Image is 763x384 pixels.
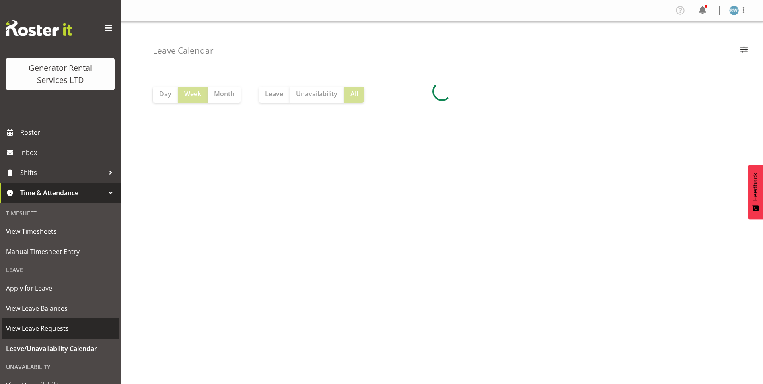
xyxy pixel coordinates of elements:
img: Rosterit website logo [6,20,72,36]
div: Unavailability [2,359,119,375]
span: Roster [20,126,117,138]
span: Time & Attendance [20,187,105,199]
a: View Timesheets [2,221,119,242]
span: View Leave Requests [6,322,115,334]
a: View Leave Requests [2,318,119,339]
span: View Leave Balances [6,302,115,314]
div: Generator Rental Services LTD [14,62,107,86]
span: View Timesheets [6,225,115,237]
a: Leave/Unavailability Calendar [2,339,119,359]
span: Inbox [20,147,117,159]
button: Feedback - Show survey [748,165,763,219]
img: rob-wallace184.jpg [729,6,739,15]
h4: Leave Calendar [153,46,214,55]
a: Apply for Leave [2,278,119,298]
div: Timesheet [2,205,119,221]
span: Apply for Leave [6,282,115,294]
a: View Leave Balances [2,298,119,318]
div: Leave [2,262,119,278]
span: Shifts [20,167,105,179]
span: Feedback [752,173,759,201]
a: Manual Timesheet Entry [2,242,119,262]
span: Manual Timesheet Entry [6,246,115,258]
span: Leave/Unavailability Calendar [6,343,115,355]
button: Filter Employees [736,42,753,60]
